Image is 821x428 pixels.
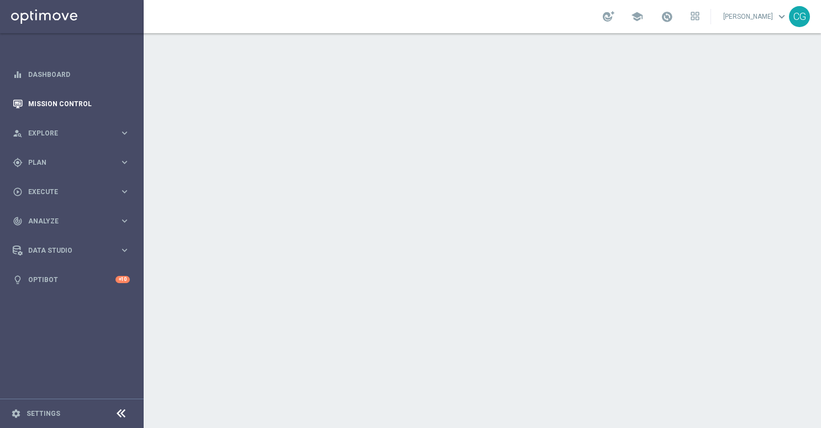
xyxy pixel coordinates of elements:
a: Settings [27,410,60,417]
button: Data Studio keyboard_arrow_right [12,246,130,255]
div: Data Studio [13,246,119,255]
div: CG [789,6,810,27]
button: track_changes Analyze keyboard_arrow_right [12,217,130,226]
i: person_search [13,128,23,138]
div: Plan [13,158,119,168]
div: Optibot [13,265,130,294]
i: keyboard_arrow_right [119,128,130,138]
span: keyboard_arrow_down [776,11,788,23]
div: Explore [13,128,119,138]
a: Optibot [28,265,115,294]
i: keyboard_arrow_right [119,157,130,168]
i: keyboard_arrow_right [119,245,130,255]
span: Explore [28,130,119,137]
i: play_circle_outline [13,187,23,197]
a: Dashboard [28,60,130,89]
div: Mission Control [13,89,130,118]
button: gps_fixed Plan keyboard_arrow_right [12,158,130,167]
i: gps_fixed [13,158,23,168]
div: +10 [115,276,130,283]
i: equalizer [13,70,23,80]
span: Analyze [28,218,119,225]
span: Plan [28,159,119,166]
span: Data Studio [28,247,119,254]
i: keyboard_arrow_right [119,186,130,197]
div: Analyze [13,216,119,226]
button: person_search Explore keyboard_arrow_right [12,129,130,138]
span: Execute [28,189,119,195]
button: equalizer Dashboard [12,70,130,79]
i: track_changes [13,216,23,226]
button: lightbulb Optibot +10 [12,275,130,284]
div: Dashboard [13,60,130,89]
button: Mission Control [12,100,130,108]
span: school [631,11,643,23]
a: Mission Control [28,89,130,118]
i: settings [11,409,21,419]
a: [PERSON_NAME]keyboard_arrow_down [722,8,789,25]
div: Execute [13,187,119,197]
button: play_circle_outline Execute keyboard_arrow_right [12,187,130,196]
i: keyboard_arrow_right [119,216,130,226]
i: lightbulb [13,275,23,285]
